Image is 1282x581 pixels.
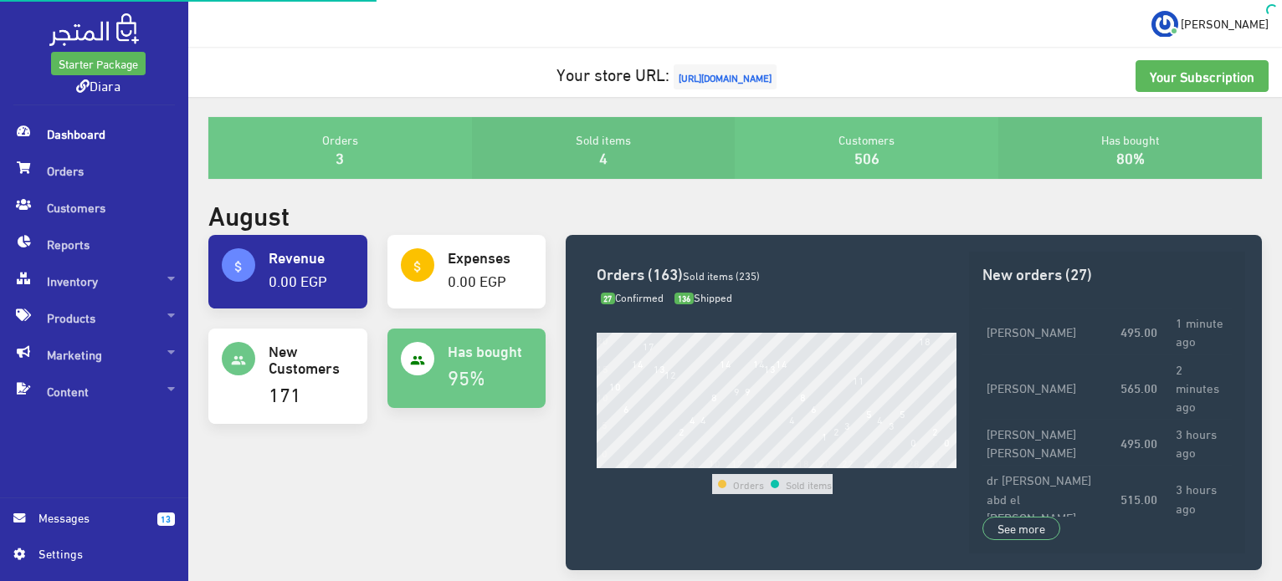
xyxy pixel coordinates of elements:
[269,342,354,375] h4: New Customers
[38,508,144,527] span: Messages
[13,152,175,189] span: Orders
[731,456,743,468] div: 12
[13,508,175,544] a: 13 Messages
[1198,466,1262,530] iframe: Drift Widget Chat Controller
[472,117,736,179] div: Sold items
[448,358,485,394] a: 95%
[982,466,1116,531] td: dr [PERSON_NAME] abd el [PERSON_NAME]
[13,226,175,262] span: Reports
[448,266,506,293] a: 0.00 EGP
[13,115,175,152] span: Dashboard
[556,58,781,89] a: Your store URL:[URL][DOMAIN_NAME]
[1181,13,1269,33] span: [PERSON_NAME]
[1172,420,1232,466] td: 3 hours ago
[645,456,651,468] div: 4
[735,117,998,179] div: Customers
[208,199,290,228] h2: August
[709,456,720,468] div: 10
[336,143,344,171] a: 3
[599,143,608,171] a: 4
[157,512,175,526] span: 13
[49,13,139,46] img: .
[1172,466,1232,531] td: 3 hours ago
[410,353,425,368] i: people
[13,299,175,336] span: Products
[1120,322,1157,340] strong: 495.00
[982,420,1116,466] td: [PERSON_NAME] [PERSON_NAME]
[753,456,765,468] div: 14
[13,189,175,226] span: Customers
[1151,10,1269,37] a: ... [PERSON_NAME]
[269,266,327,293] a: 0.00 EGP
[667,456,673,468] div: 6
[1120,489,1157,507] strong: 515.00
[76,73,121,97] a: Diara
[13,262,175,299] span: Inventory
[448,248,533,265] h4: Expenses
[674,287,732,307] span: Shipped
[854,143,879,171] a: 506
[982,517,1060,540] a: See more
[982,308,1116,354] td: [PERSON_NAME]
[864,456,875,468] div: 24
[1136,60,1269,92] a: Your Subscription
[601,287,664,307] span: Confirmed
[597,265,956,281] h3: Orders (163)
[819,456,831,468] div: 20
[231,353,246,368] i: people
[982,265,1232,281] h3: New orders (27)
[797,456,809,468] div: 18
[732,474,765,494] td: Orders
[269,248,354,265] h4: Revenue
[1120,378,1157,396] strong: 565.00
[38,544,161,563] span: Settings
[623,456,629,468] div: 2
[1116,143,1145,171] a: 80%
[690,456,695,468] div: 8
[1172,354,1232,420] td: 2 minutes ago
[683,265,760,285] span: Sold items (235)
[998,117,1262,179] div: Has bought
[410,259,425,274] i: attach_money
[13,544,175,571] a: Settings
[13,336,175,373] span: Marketing
[908,456,920,468] div: 28
[601,293,616,305] span: 27
[208,117,472,179] div: Orders
[1151,11,1178,38] img: ...
[776,456,787,468] div: 16
[785,474,833,494] td: Sold items
[842,456,854,468] div: 22
[930,456,941,468] div: 30
[1172,308,1232,354] td: 1 minute ago
[13,373,175,410] span: Content
[51,52,146,75] a: Starter Package
[674,293,694,305] span: 136
[982,354,1116,420] td: [PERSON_NAME]
[269,375,301,410] a: 171
[448,342,533,359] h4: Has bought
[886,456,898,468] div: 26
[1120,433,1157,451] strong: 495.00
[674,64,777,89] span: [URL][DOMAIN_NAME]
[231,259,246,274] i: attach_money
